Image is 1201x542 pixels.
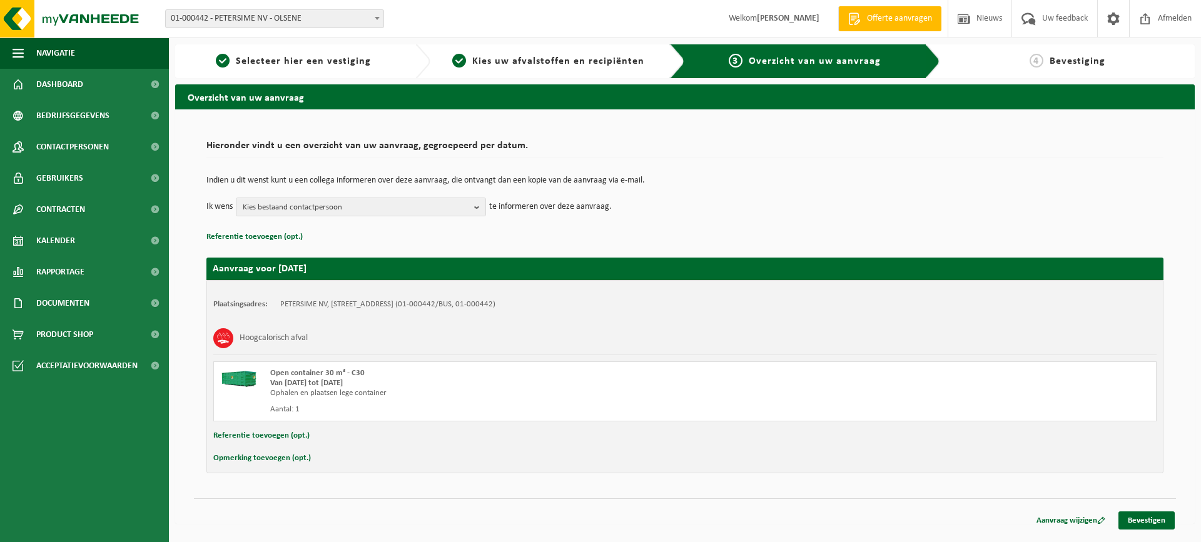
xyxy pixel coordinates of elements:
[240,328,308,348] h3: Hoogcalorisch afval
[452,54,466,68] span: 2
[175,84,1195,109] h2: Overzicht van uw aanvraag
[213,264,307,274] strong: Aanvraag voor [DATE]
[36,256,84,288] span: Rapportage
[1050,56,1105,66] span: Bevestiging
[236,56,371,66] span: Selecteer hier een vestiging
[36,69,83,100] span: Dashboard
[206,141,1163,158] h2: Hieronder vindt u een overzicht van uw aanvraag, gegroepeerd per datum.
[270,369,365,377] span: Open container 30 m³ - C30
[729,54,742,68] span: 3
[36,38,75,69] span: Navigatie
[236,198,486,216] button: Kies bestaand contactpersoon
[36,319,93,350] span: Product Shop
[864,13,935,25] span: Offerte aanvragen
[270,379,343,387] strong: Van [DATE] tot [DATE]
[165,9,384,28] span: 01-000442 - PETERSIME NV - OLSENE
[181,54,405,69] a: 1Selecteer hier een vestiging
[36,288,89,319] span: Documenten
[838,6,941,31] a: Offerte aanvragen
[472,56,644,66] span: Kies uw afvalstoffen en recipiënten
[757,14,819,23] strong: [PERSON_NAME]
[1027,511,1115,529] a: Aanvraag wijzigen
[489,198,612,216] p: te informeren over deze aanvraag.
[216,54,230,68] span: 1
[213,428,310,444] button: Referentie toevoegen (opt.)
[206,198,233,216] p: Ik wens
[36,131,109,163] span: Contactpersonen
[213,450,311,466] button: Opmerking toevoegen (opt.)
[220,368,258,387] img: HK-XC-30-GN-00.png
[166,10,383,28] span: 01-000442 - PETERSIME NV - OLSENE
[437,54,661,69] a: 2Kies uw afvalstoffen en recipiënten
[749,56,881,66] span: Overzicht van uw aanvraag
[36,100,109,131] span: Bedrijfsgegevens
[206,229,303,245] button: Referentie toevoegen (opt.)
[36,163,83,194] span: Gebruikers
[270,388,735,398] div: Ophalen en plaatsen lege container
[1030,54,1043,68] span: 4
[36,194,85,225] span: Contracten
[36,225,75,256] span: Kalender
[206,176,1163,185] p: Indien u dit wenst kunt u een collega informeren over deze aanvraag, die ontvangt dan een kopie v...
[36,350,138,381] span: Acceptatievoorwaarden
[243,198,469,217] span: Kies bestaand contactpersoon
[280,299,495,309] td: PETERSIME NV, [STREET_ADDRESS] (01-000442/BUS, 01-000442)
[213,300,268,308] strong: Plaatsingsadres:
[1118,511,1175,529] a: Bevestigen
[270,404,735,414] div: Aantal: 1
